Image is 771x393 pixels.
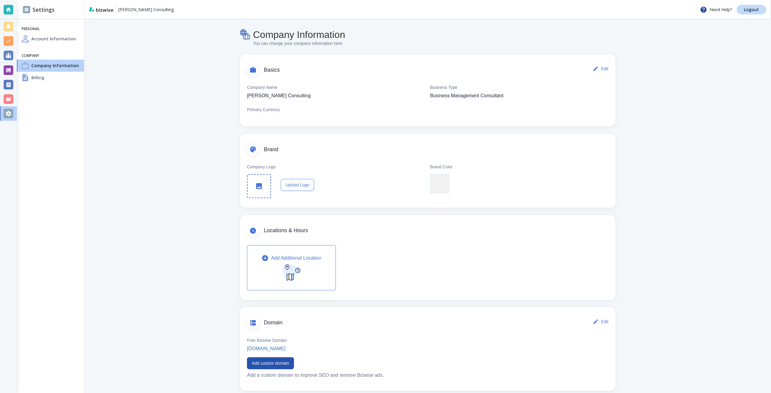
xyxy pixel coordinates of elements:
span: Locations & Hours [264,227,608,234]
p: Brand Color [430,164,453,170]
p: Add Additional Location [271,254,321,262]
a: Company InformationCompany Information [17,60,84,72]
h4: Billing [31,74,44,81]
button: Edit [592,63,611,75]
a: Logout [737,5,766,14]
a: [PERSON_NAME] Consulting [118,5,174,14]
p: [PERSON_NAME] Consulting [118,7,174,13]
a: [DOMAIN_NAME] [247,345,295,352]
p: [PERSON_NAME] Consulting [247,92,311,99]
h6: Company [22,53,79,58]
img: bizwise [89,7,113,12]
p: Free Bizwise Domain [247,337,287,344]
p: Company Name [247,84,277,91]
p: Add a custom domain to improve SEO and remove Bizwise ads. [247,372,608,379]
h4: Company Information [253,29,345,40]
p: You can change your company information here [253,40,345,47]
img: DashboardSidebarSettings.svg [23,6,30,13]
button: Add custom domain [247,357,294,369]
p: Logout [744,8,759,12]
p: [DOMAIN_NAME] [247,345,286,352]
p: Primary Currency [247,107,280,113]
p: Business Management Consultant [430,92,504,99]
button: Edit [592,316,611,328]
span: Domain [264,320,592,326]
a: Account InformationAccount Information [17,33,84,45]
p: Business Type [430,84,457,91]
h4: Company Information [31,62,79,69]
h6: Personal [22,27,79,32]
p: Need Help? [700,6,732,13]
button: Add Additional Location [247,245,336,290]
span: Brand [264,146,608,153]
span: Basics [264,67,592,73]
p: Company Logo [247,164,276,170]
a: BillingBilling [17,72,84,84]
img: Company Information [240,29,251,40]
h2: Settings [23,6,55,14]
button: Upload Logo [281,179,314,191]
h4: Account Information [31,36,76,42]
